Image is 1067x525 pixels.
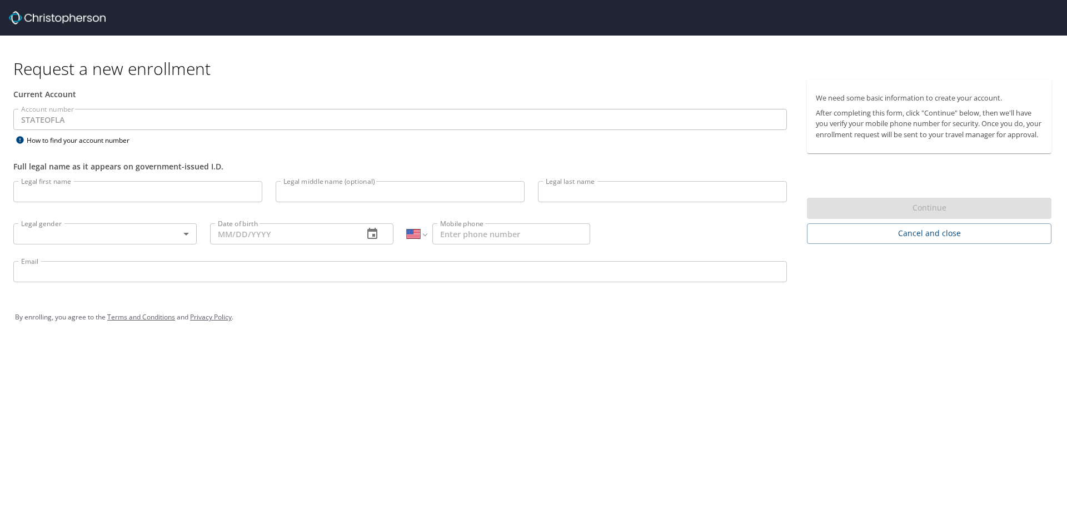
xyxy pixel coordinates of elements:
div: Current Account [13,88,787,100]
a: Privacy Policy [190,312,232,322]
img: cbt logo [9,11,106,24]
div: By enrolling, you agree to the and . [15,303,1052,331]
input: MM/DD/YYYY [210,223,355,244]
div: Full legal name as it appears on government-issued I.D. [13,161,787,172]
h1: Request a new enrollment [13,58,1060,79]
input: Enter phone number [432,223,590,244]
button: Cancel and close [807,223,1051,244]
div: ​ [13,223,197,244]
p: We need some basic information to create your account. [816,93,1043,103]
p: After completing this form, click "Continue" below, then we'll have you verify your mobile phone ... [816,108,1043,140]
div: How to find your account number [13,133,152,147]
a: Terms and Conditions [107,312,175,322]
span: Cancel and close [816,227,1043,241]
